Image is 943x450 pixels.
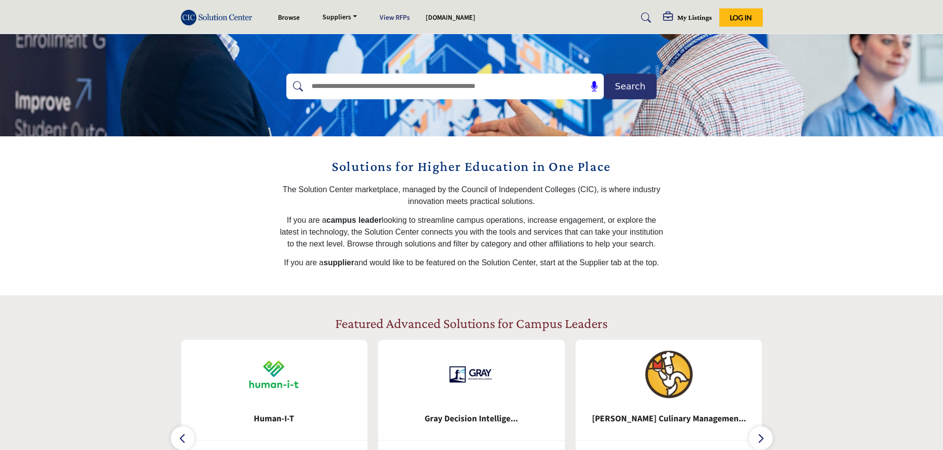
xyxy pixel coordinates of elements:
span: Human-I-T [196,412,353,425]
a: [PERSON_NAME] Culinary Managemen... [576,406,762,432]
img: Metz Culinary Management [644,350,694,399]
span: The Solution Center marketplace, managed by the Council of Independent Colleges (CIC), is where i... [283,185,661,205]
button: Log In [719,8,763,27]
a: Search [631,10,658,26]
strong: supplier [323,258,354,267]
img: Site Logo [181,9,258,26]
span: Log In [730,13,752,22]
a: Gray Decision Intellige... [378,406,565,432]
h2: Featured Advanced Solutions for Campus Leaders [335,315,608,332]
span: [PERSON_NAME] Culinary Managemen... [590,412,747,425]
b: Metz Culinary Management [590,406,747,432]
a: Browse [278,13,300,23]
a: [DOMAIN_NAME] [426,13,475,23]
a: Suppliers [315,11,364,25]
span: If you are a and would like to be featured on the Solution Center, start at the Supplier tab at t... [284,258,659,267]
h5: My Listings [677,13,712,22]
div: My Listings [663,12,712,24]
span: If you are a looking to streamline campus operations, increase engagement, or explore the latest ... [280,216,663,248]
span: Search [615,80,646,93]
b: Gray Decision Intelligence [393,406,550,432]
span: Gray Decision Intellige... [393,412,550,425]
b: Human-I-T [196,406,353,432]
img: Gray Decision Intelligence [447,350,496,399]
a: Human-I-T [181,406,368,432]
button: Search [604,74,657,99]
strong: campus leader [326,216,382,224]
a: View RFPs [380,13,410,23]
h2: Solutions for Higher Education in One Place [279,156,664,177]
img: Human-I-T [249,350,299,399]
